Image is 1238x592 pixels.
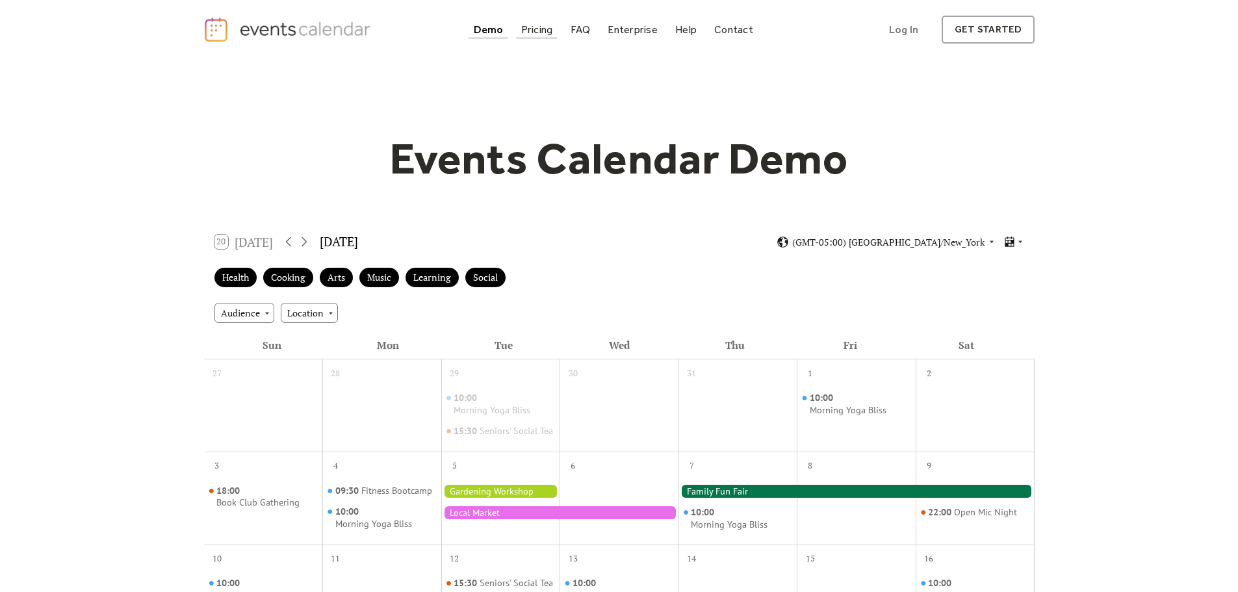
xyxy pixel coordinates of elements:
div: FAQ [571,26,591,33]
div: Pricing [521,26,553,33]
a: Pricing [516,21,558,38]
a: Contact [709,21,758,38]
a: Demo [469,21,509,38]
a: FAQ [565,21,596,38]
div: Enterprise [608,26,657,33]
a: home [203,16,375,43]
a: Log In [876,16,931,44]
div: Help [675,26,697,33]
a: Help [670,21,702,38]
div: Contact [714,26,753,33]
h1: Events Calendar Demo [370,132,869,185]
a: get started [942,16,1035,44]
a: Enterprise [602,21,662,38]
div: Demo [474,26,504,33]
